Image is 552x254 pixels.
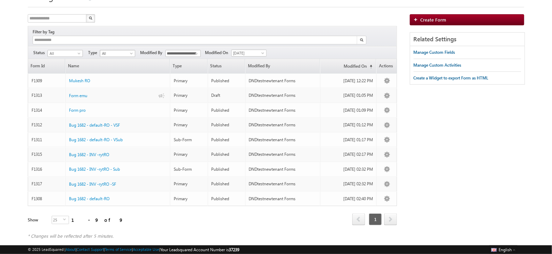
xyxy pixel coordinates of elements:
[377,59,397,73] span: Actions
[174,137,204,143] div: Sub-Form
[52,216,63,224] span: 25
[32,107,62,113] div: F1314
[324,151,373,158] div: [DATE] 02:17 PM
[212,137,242,143] div: Published
[28,246,240,253] span: © 2025 LeadSquared | | | | |
[352,214,365,225] a: prev
[32,137,62,143] div: F1311
[212,151,242,158] div: Published
[69,196,110,201] span: Bug 1682 - default-RO
[174,107,204,113] div: Primary
[212,78,242,84] div: Published
[249,181,317,187] div: DNDtestnewtenant Forms
[414,46,455,59] a: Manage Custom Fields
[249,78,317,84] div: DNDtestnewtenant Forms
[140,50,165,56] span: Modified By
[48,50,83,57] a: All
[212,92,242,99] div: Draft
[88,50,100,56] span: Type
[69,78,90,83] span: Mukesh RO
[32,166,62,172] div: F1316
[490,245,517,254] button: English
[212,122,242,128] div: Published
[212,166,242,172] div: Published
[32,181,62,187] div: F1317
[100,50,133,57] span: All
[69,152,109,158] a: Bug 1682 - INV -rytRO
[69,122,120,128] span: Bug 1682 - default-RO - VSF
[191,50,200,57] a: Show All Items
[69,78,90,84] a: Mukesh RO
[69,181,116,187] a: Bug 1682 - INV -rytRO -SF
[161,247,240,252] span: Your Leadsquared Account Number is
[66,59,170,73] a: Name
[249,166,317,172] div: DNDtestnewtenant Forms
[421,17,447,23] span: Create Form
[212,181,242,187] div: Published
[174,196,204,202] div: Primary
[324,78,373,84] div: [DATE] 12:22 PM
[32,196,62,202] div: F1308
[28,217,46,223] div: Show
[410,33,525,46] div: Related Settings
[174,151,204,158] div: Primary
[360,38,363,42] img: Search
[249,122,317,128] div: DNDtestnewtenant Forms
[69,137,123,143] a: Bug 1682 - default-RO - VSub
[32,92,62,99] div: F1313
[212,196,242,202] div: Published
[414,72,489,84] a: Create a Widget to export Form as HTML
[174,181,204,187] div: Primary
[71,216,124,224] div: 1 - 9 of 9
[33,50,48,56] span: Status
[324,196,373,202] div: [DATE] 02:40 PM
[32,122,62,128] div: F1312
[208,59,245,73] span: Status
[414,17,421,22] img: add_icon.png
[229,247,240,252] span: 37239
[69,181,116,187] span: Bug 1682 - INV -rytRO -SF
[69,107,86,113] a: Form pro
[324,166,373,172] div: [DATE] 02:32 PM
[320,59,376,73] a: Modified On(sorted ascending)
[367,64,372,69] span: (sorted ascending)
[69,152,109,157] span: Bug 1682 - INV -rytRO
[499,247,512,252] span: English
[69,196,110,202] a: Bug 1682 - default-RO
[324,107,373,113] div: [DATE] 01:09 PM
[324,137,373,143] div: [DATE] 01:17 PM
[174,122,204,128] div: Primary
[245,59,320,73] a: Modified By
[249,107,317,113] div: DNDtestnewtenant Forms
[212,107,242,113] div: Published
[174,78,204,84] div: Primary
[384,213,397,225] span: next
[324,181,373,187] div: [DATE] 02:32 PM
[324,92,373,99] div: [DATE] 01:05 PM
[105,247,132,252] a: Terms of Service
[69,167,120,172] span: Bug 1682 - INV -rytRO - Sub
[77,247,104,252] a: Contact Support
[69,137,123,142] span: Bug 1682 - default-RO - VSub
[66,247,76,252] a: About
[69,166,120,172] a: Bug 1682 - INV -rytRO - Sub
[48,50,81,57] span: All
[249,196,317,202] div: DNDtestnewtenant Forms
[69,122,120,128] a: Bug 1682 - default-RO - VSF
[414,59,462,71] a: Manage Custom Activities
[352,213,365,225] span: prev
[324,122,373,128] div: [DATE] 01:12 PM
[174,166,204,172] div: Sub-Form
[69,93,87,99] a: Form emu
[414,75,489,81] div: Create a Widget to export Form as HTML
[174,92,204,99] div: Primary
[205,50,231,56] span: Modified On
[63,218,69,221] span: select
[32,78,62,84] div: F1309
[170,59,207,73] span: Type
[249,92,317,99] div: DNDtestnewtenant Forms
[231,50,267,57] a: [DATE]
[100,50,135,57] a: All
[249,137,317,143] div: DNDtestnewtenant Forms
